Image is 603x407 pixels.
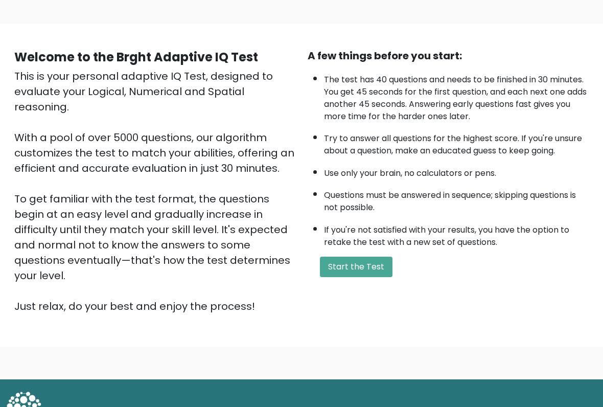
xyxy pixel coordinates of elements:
[324,127,589,157] li: Try to answer all questions for the highest score. If you're unsure about a question, make an edu...
[308,48,589,63] div: A few things before you start:
[14,69,295,314] div: This is your personal adaptive IQ Test, designed to evaluate your Logical, Numerical and Spatial ...
[320,257,392,277] button: Start the Test
[324,219,589,248] li: If you're not satisfied with your results, you have the option to retake the test with a new set ...
[14,49,258,65] b: Welcome to the Brght Adaptive IQ Test
[324,184,589,214] li: Questions must be answered in sequence; skipping questions is not possible.
[324,69,589,123] li: The test has 40 questions and needs to be finished in 30 minutes. You get 45 seconds for the firs...
[324,162,589,179] li: Use only your brain, no calculators or pens.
